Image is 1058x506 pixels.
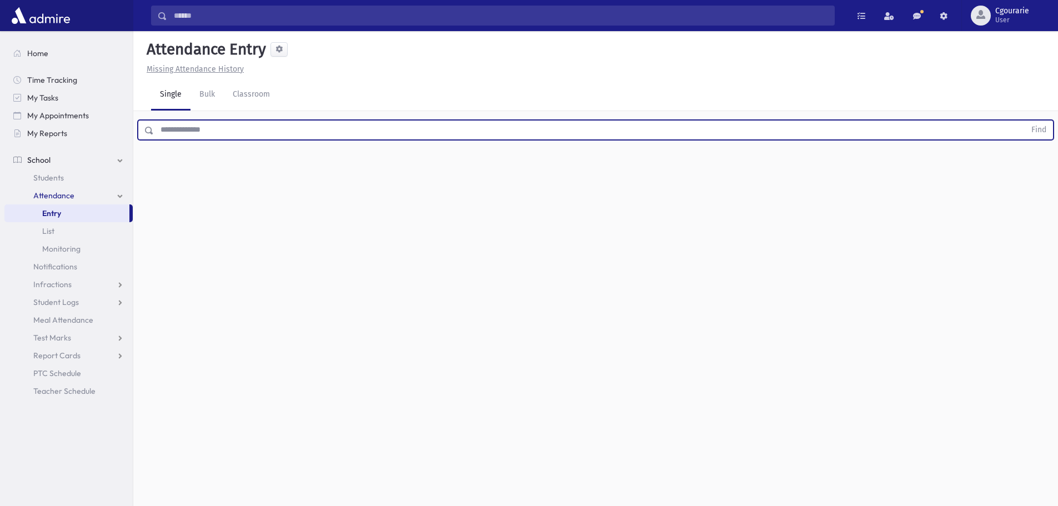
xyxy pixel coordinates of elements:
[42,226,54,236] span: List
[33,279,72,289] span: Infractions
[4,204,129,222] a: Entry
[995,16,1029,24] span: User
[4,71,133,89] a: Time Tracking
[33,368,81,378] span: PTC Schedule
[224,79,279,111] a: Classroom
[33,315,93,325] span: Meal Attendance
[33,191,74,201] span: Attendance
[42,244,81,254] span: Monitoring
[33,333,71,343] span: Test Marks
[142,64,244,74] a: Missing Attendance History
[4,329,133,347] a: Test Marks
[27,111,89,121] span: My Appointments
[4,44,133,62] a: Home
[4,187,133,204] a: Attendance
[4,275,133,293] a: Infractions
[33,350,81,360] span: Report Cards
[1025,121,1053,139] button: Find
[4,347,133,364] a: Report Cards
[33,173,64,183] span: Students
[4,107,133,124] a: My Appointments
[9,4,73,27] img: AdmirePro
[33,297,79,307] span: Student Logs
[27,75,77,85] span: Time Tracking
[33,262,77,272] span: Notifications
[27,128,67,138] span: My Reports
[167,6,834,26] input: Search
[4,258,133,275] a: Notifications
[995,7,1029,16] span: Cgourarie
[4,382,133,400] a: Teacher Schedule
[4,89,133,107] a: My Tasks
[42,208,61,218] span: Entry
[4,293,133,311] a: Student Logs
[151,79,190,111] a: Single
[4,169,133,187] a: Students
[4,124,133,142] a: My Reports
[147,64,244,74] u: Missing Attendance History
[4,364,133,382] a: PTC Schedule
[27,48,48,58] span: Home
[142,40,266,59] h5: Attendance Entry
[4,311,133,329] a: Meal Attendance
[27,93,58,103] span: My Tasks
[4,240,133,258] a: Monitoring
[4,151,133,169] a: School
[27,155,51,165] span: School
[190,79,224,111] a: Bulk
[4,222,133,240] a: List
[33,386,96,396] span: Teacher Schedule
